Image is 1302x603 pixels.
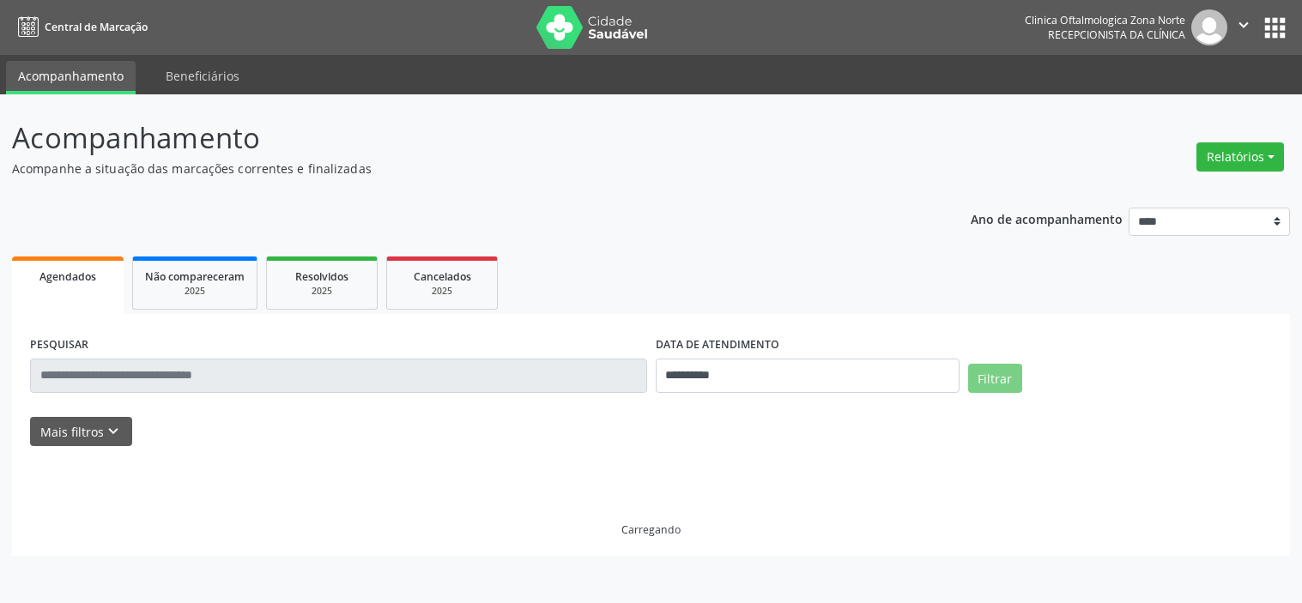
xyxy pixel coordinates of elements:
[1048,27,1185,42] span: Recepcionista da clínica
[145,269,245,284] span: Não compareceram
[30,332,88,359] label: PESQUISAR
[145,285,245,298] div: 2025
[6,61,136,94] a: Acompanhamento
[1196,142,1284,172] button: Relatórios
[968,364,1022,393] button: Filtrar
[971,208,1123,229] p: Ano de acompanhamento
[12,117,906,160] p: Acompanhamento
[1260,13,1290,43] button: apps
[12,160,906,178] p: Acompanhe a situação das marcações correntes e finalizadas
[295,269,348,284] span: Resolvidos
[1227,9,1260,45] button: 
[279,285,365,298] div: 2025
[414,269,471,284] span: Cancelados
[45,20,148,34] span: Central de Marcação
[399,285,485,298] div: 2025
[30,417,132,447] button: Mais filtroskeyboard_arrow_down
[104,422,123,441] i: keyboard_arrow_down
[1234,15,1253,34] i: 
[154,61,251,91] a: Beneficiários
[656,332,779,359] label: DATA DE ATENDIMENTO
[39,269,96,284] span: Agendados
[12,13,148,41] a: Central de Marcação
[621,522,681,537] div: Carregando
[1191,9,1227,45] img: img
[1025,13,1185,27] div: Clinica Oftalmologica Zona Norte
